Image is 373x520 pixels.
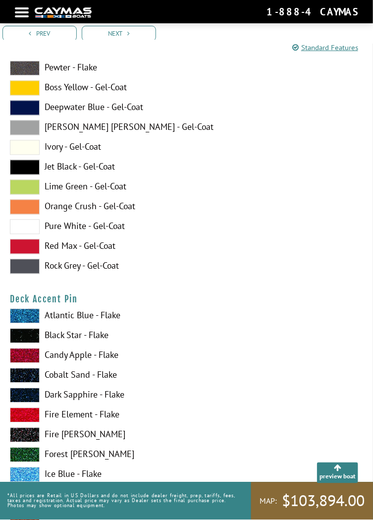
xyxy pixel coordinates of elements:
[10,259,363,274] label: Rock Grey - Gel-Coat
[10,101,363,116] label: Deepwater Blue - Gel-Coat
[10,428,363,443] label: Fire [PERSON_NAME]
[251,482,373,520] a: MAP:$103,894.00
[2,26,77,41] a: Prev
[35,7,92,18] img: white-logo-c9c8dbefe5ff5ceceb0f0178aa75bf4bb51f6bca0971e226c86eb53dfe498488.png
[10,220,363,234] label: Pure White - Gel-Coat
[282,491,365,512] span: $103,894.00
[10,180,363,195] label: Lime Green - Gel-Coat
[82,26,156,41] a: Next
[320,462,356,479] div: preview boat
[10,200,363,215] label: Orange Crush - Gel-Coat
[10,239,363,254] label: Red Max - Gel-Coat
[10,448,363,462] label: Forest [PERSON_NAME]
[10,467,363,482] label: Ice Blue - Flake
[10,329,363,344] label: Black Star - Flake
[10,61,363,76] label: Pewter - Flake
[10,408,363,423] label: Fire Element - Flake
[10,348,363,363] label: Candy Apple - Flake
[292,42,358,54] a: Standard Features
[266,5,358,18] div: 1-888-4CAYMAS
[10,294,363,305] h4: Deck Accent Pin
[260,496,277,507] span: MAP:
[10,120,363,135] label: [PERSON_NAME] [PERSON_NAME] - Gel-Coat
[10,81,363,96] label: Boss Yellow - Gel-Coat
[10,140,363,155] label: Ivory - Gel-Coat
[10,388,363,403] label: Dark Sapphire - Flake
[10,368,363,383] label: Cobalt Sand - Flake
[10,160,363,175] label: Jet Black - Gel-Coat
[7,489,236,514] p: *All prices are Retail in US Dollars and do not include dealer freight, prep, tariffs, fees, taxe...
[10,309,363,324] label: Atlantic Blue - Flake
